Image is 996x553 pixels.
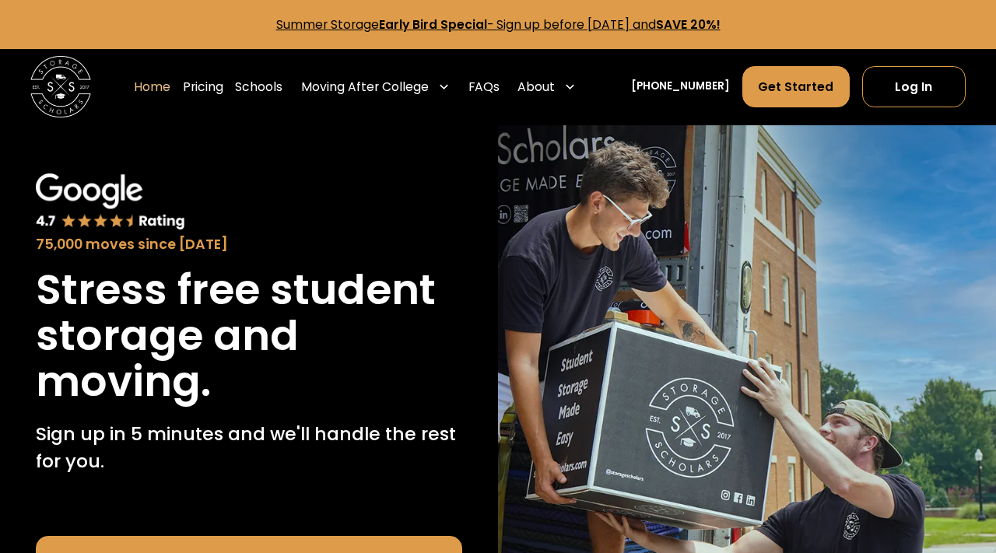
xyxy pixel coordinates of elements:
[379,16,487,33] strong: Early Bird Special
[30,56,91,117] a: home
[631,79,730,95] a: [PHONE_NUMBER]
[301,78,429,96] div: Moving After College
[183,65,223,108] a: Pricing
[512,65,583,108] div: About
[36,267,462,405] h1: Stress free student storage and moving.
[235,65,282,108] a: Schools
[517,78,555,96] div: About
[295,65,456,108] div: Moving After College
[30,56,91,117] img: Storage Scholars main logo
[36,173,185,230] img: Google 4.7 star rating
[862,66,966,107] a: Log In
[134,65,170,108] a: Home
[742,66,850,107] a: Get Started
[36,420,462,475] p: Sign up in 5 minutes and we'll handle the rest for you.
[656,16,721,33] strong: SAVE 20%!
[36,234,462,254] div: 75,000 moves since [DATE]
[276,16,721,33] a: Summer StorageEarly Bird Special- Sign up before [DATE] andSAVE 20%!
[468,65,500,108] a: FAQs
